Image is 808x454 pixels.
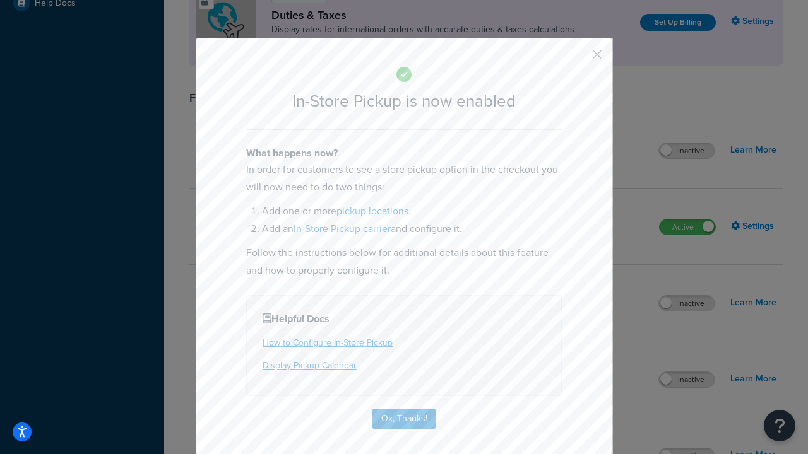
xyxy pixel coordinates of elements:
p: Follow the instructions below for additional details about this feature and how to properly confi... [246,244,562,279]
p: In order for customers to see a store pickup option in the checkout you will now need to do two t... [246,161,562,196]
h4: What happens now? [246,146,562,161]
a: Display Pickup Calendar [263,359,357,372]
a: In-Store Pickup carrier [294,221,391,236]
h2: In-Store Pickup is now enabled [246,92,562,110]
li: Add one or more . [262,202,562,220]
h4: Helpful Docs [263,311,545,327]
a: How to Configure In-Store Pickup [263,336,393,349]
li: Add an and configure it. [262,220,562,238]
a: pickup locations [336,204,408,218]
button: Ok, Thanks! [372,409,436,429]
